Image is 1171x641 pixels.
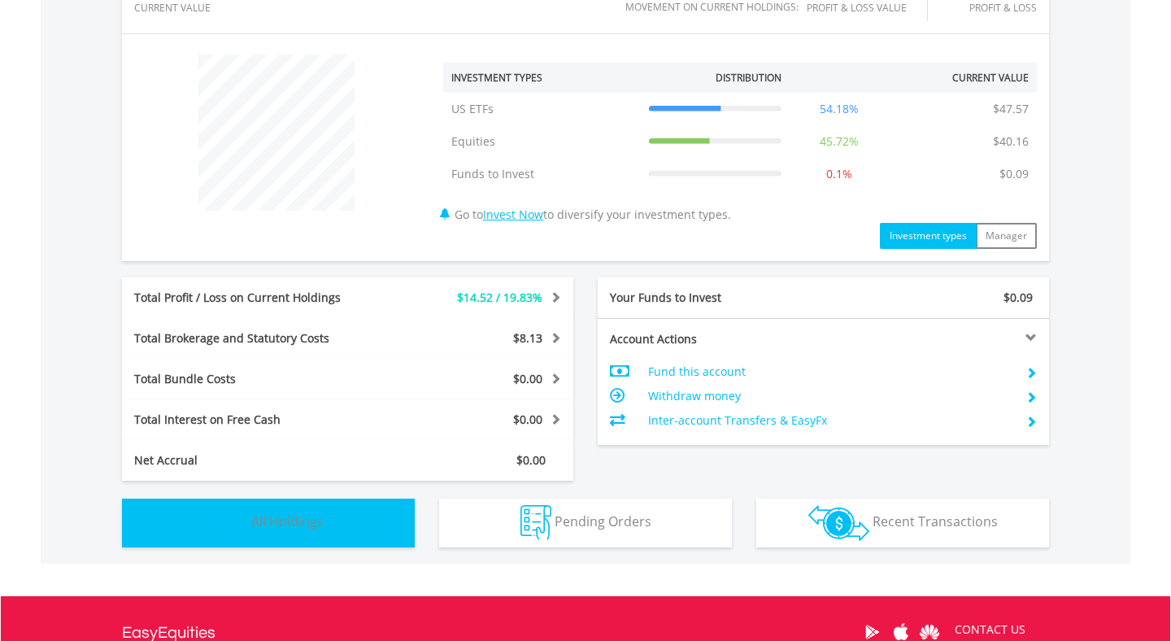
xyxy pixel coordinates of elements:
td: 54.18% [790,93,889,125]
div: Total Brokerage and Statutory Costs [122,330,385,347]
td: US ETFs [443,93,641,125]
button: All Holdings [122,499,415,547]
img: holdings-wht.png [213,505,248,540]
div: Distribution [716,71,781,85]
div: Total Profit / Loss on Current Holdings [122,290,385,306]
div: Total Bundle Costs [122,371,385,387]
div: CURRENT VALUE [134,2,211,13]
img: transactions-zar-wht.png [808,505,869,541]
span: $0.00 [513,371,542,386]
div: Profit & Loss [947,2,1037,13]
div: Account Actions [598,331,824,347]
span: $0.00 [513,412,542,427]
span: All Holdings [251,512,324,530]
span: $0.09 [1003,290,1033,305]
div: Your Funds to Invest [598,290,824,306]
td: Fund this account [648,360,1013,384]
div: Movement on Current Holdings: [625,2,799,12]
span: Recent Transactions [873,512,998,530]
button: Manager [976,223,1037,249]
span: Pending Orders [555,512,651,530]
span: $14.52 / 19.83% [457,290,542,305]
a: Invest Now [483,207,543,222]
button: Pending Orders [439,499,732,547]
td: $40.16 [985,125,1037,158]
td: Withdraw money [648,384,1013,408]
div: Go to to diversify your investment types. [431,46,1049,249]
td: $0.09 [991,158,1037,190]
div: Net Accrual [122,452,385,469]
td: Funds to Invest [443,158,641,190]
td: Equities [443,125,641,158]
div: Profit & Loss Value [807,2,927,13]
th: Investment Types [443,63,641,93]
button: Recent Transactions [756,499,1049,547]
td: 0.1% [790,158,889,190]
th: Current Value [888,63,1037,93]
div: Total Interest on Free Cash [122,412,385,428]
td: 45.72% [790,125,889,158]
span: $8.13 [513,330,542,346]
td: $47.57 [985,93,1037,125]
img: pending_instructions-wht.png [520,505,551,540]
button: Investment types [880,223,977,249]
td: Inter-account Transfers & EasyFx [648,408,1013,433]
span: $0.00 [516,452,546,468]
